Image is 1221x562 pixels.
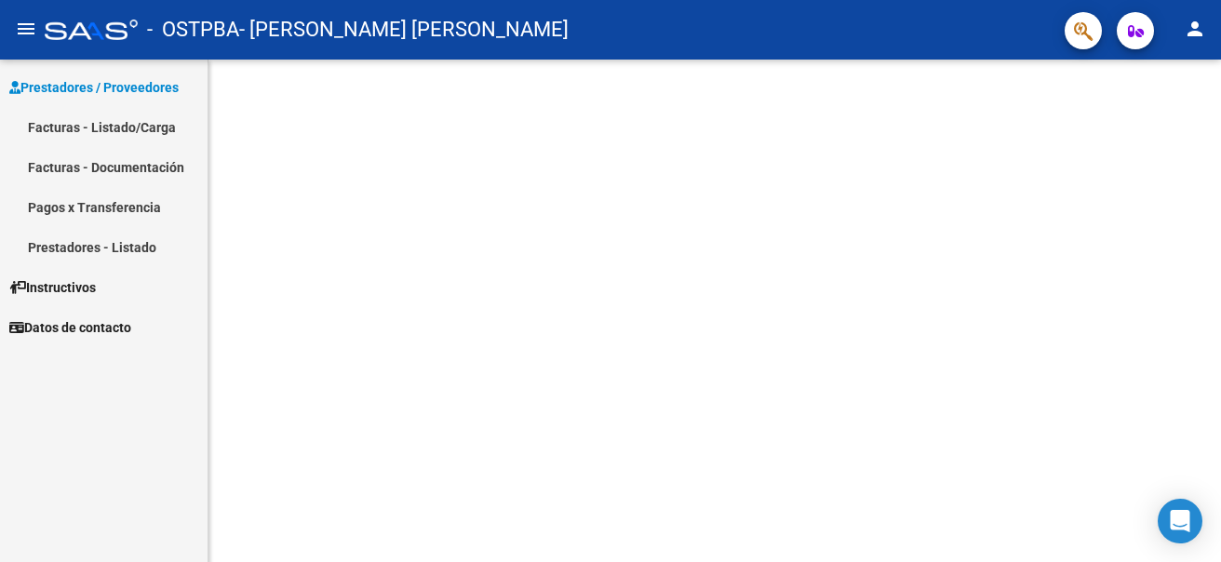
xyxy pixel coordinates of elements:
[15,18,37,40] mat-icon: menu
[9,277,96,298] span: Instructivos
[1184,18,1206,40] mat-icon: person
[9,77,179,98] span: Prestadores / Proveedores
[147,9,239,50] span: - OSTPBA
[239,9,569,50] span: - [PERSON_NAME] [PERSON_NAME]
[1158,499,1202,543] div: Open Intercom Messenger
[9,317,131,338] span: Datos de contacto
